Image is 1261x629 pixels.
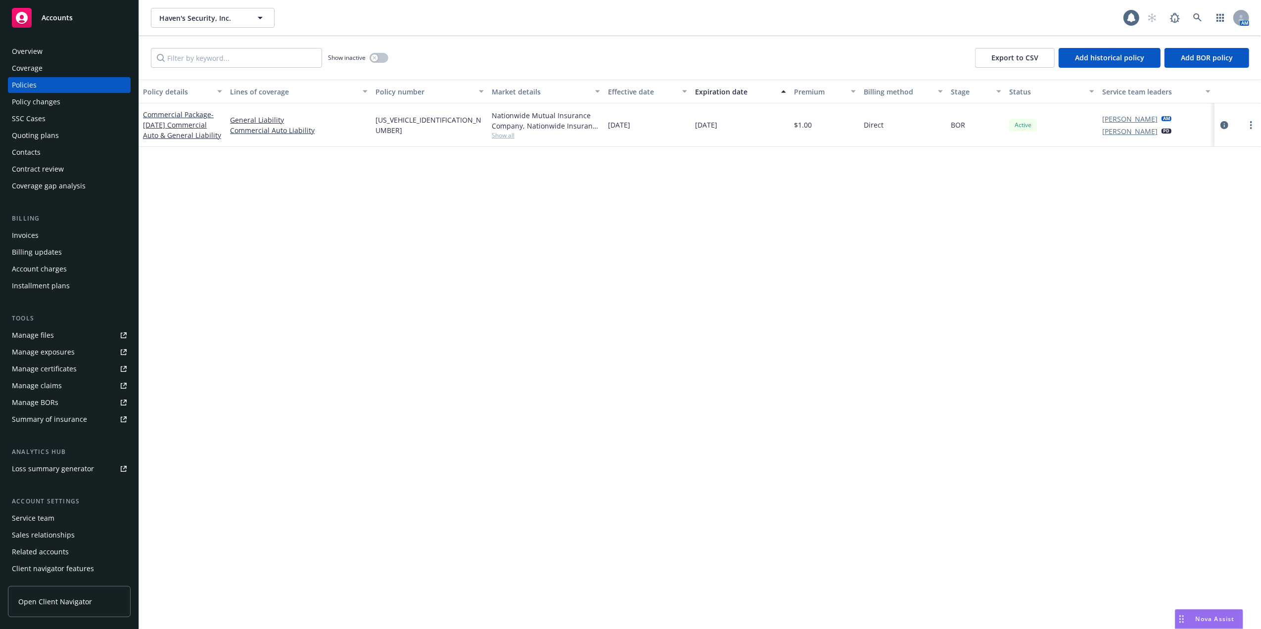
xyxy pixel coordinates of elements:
[12,44,43,59] div: Overview
[794,87,845,97] div: Premium
[8,344,131,360] a: Manage exposures
[8,378,131,394] a: Manage claims
[1175,610,1188,629] div: Drag to move
[695,87,775,97] div: Expiration date
[1098,80,1214,103] button: Service team leaders
[8,60,131,76] a: Coverage
[18,596,92,607] span: Open Client Navigator
[8,161,131,177] a: Contract review
[226,80,372,103] button: Lines of coverage
[8,4,131,32] a: Accounts
[951,120,965,130] span: BOR
[1196,615,1235,623] span: Nova Assist
[12,227,39,243] div: Invoices
[8,278,131,294] a: Installment plans
[1211,8,1230,28] a: Switch app
[8,214,131,224] div: Billing
[1245,119,1257,131] a: more
[1218,119,1230,131] a: circleInformation
[691,80,790,103] button: Expiration date
[159,13,245,23] span: Haven's Security, Inc.
[12,544,69,560] div: Related accounts
[864,87,932,97] div: Billing method
[860,80,947,103] button: Billing method
[1165,8,1185,28] a: Report a Bug
[8,510,131,526] a: Service team
[42,14,73,22] span: Accounts
[790,80,860,103] button: Premium
[951,87,990,97] div: Stage
[8,144,131,160] a: Contacts
[375,115,484,135] span: [US_VEHICLE_IDENTIFICATION_NUMBER]
[12,411,87,427] div: Summary of insurance
[151,48,322,68] input: Filter by keyword...
[139,80,226,103] button: Policy details
[12,361,77,377] div: Manage certificates
[991,53,1038,62] span: Export to CSV
[1181,53,1233,62] span: Add BOR policy
[230,125,368,135] a: Commercial Auto Liability
[1005,80,1098,103] button: Status
[1102,114,1158,124] a: [PERSON_NAME]
[492,110,600,131] div: Nationwide Mutual Insurance Company, Nationwide Insurance Company
[12,561,94,577] div: Client navigator features
[8,395,131,410] a: Manage BORs
[12,578,55,593] div: Client access
[1175,609,1243,629] button: Nova Assist
[794,120,812,130] span: $1.00
[8,111,131,127] a: SSC Cases
[12,261,67,277] div: Account charges
[1013,121,1033,130] span: Active
[8,44,131,59] a: Overview
[8,327,131,343] a: Manage files
[8,447,131,457] div: Analytics hub
[492,87,589,97] div: Market details
[12,378,62,394] div: Manage claims
[8,178,131,194] a: Coverage gap analysis
[1009,87,1083,97] div: Status
[230,87,357,97] div: Lines of coverage
[608,87,676,97] div: Effective date
[12,94,60,110] div: Policy changes
[143,87,211,97] div: Policy details
[8,128,131,143] a: Quoting plans
[372,80,488,103] button: Policy number
[12,111,46,127] div: SSC Cases
[947,80,1005,103] button: Stage
[488,80,604,103] button: Market details
[12,128,59,143] div: Quoting plans
[604,80,691,103] button: Effective date
[12,278,70,294] div: Installment plans
[8,561,131,577] a: Client navigator features
[1102,126,1158,136] a: [PERSON_NAME]
[151,8,275,28] button: Haven's Security, Inc.
[8,411,131,427] a: Summary of insurance
[1165,48,1249,68] button: Add BOR policy
[8,261,131,277] a: Account charges
[8,527,131,543] a: Sales relationships
[12,144,41,160] div: Contacts
[8,461,131,477] a: Loss summary generator
[12,161,64,177] div: Contract review
[8,544,131,560] a: Related accounts
[328,53,366,62] span: Show inactive
[1102,87,1200,97] div: Service team leaders
[12,327,54,343] div: Manage files
[12,178,86,194] div: Coverage gap analysis
[12,77,37,93] div: Policies
[492,131,600,139] span: Show all
[1075,53,1144,62] span: Add historical policy
[1188,8,1208,28] a: Search
[12,244,62,260] div: Billing updates
[8,77,131,93] a: Policies
[8,314,131,323] div: Tools
[695,120,717,130] span: [DATE]
[12,60,43,76] div: Coverage
[1142,8,1162,28] a: Start snowing
[12,510,54,526] div: Service team
[608,120,630,130] span: [DATE]
[975,48,1055,68] button: Export to CSV
[143,110,221,140] a: Commercial Package
[143,110,221,140] span: - [DATE] Commercial Auto & General Liability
